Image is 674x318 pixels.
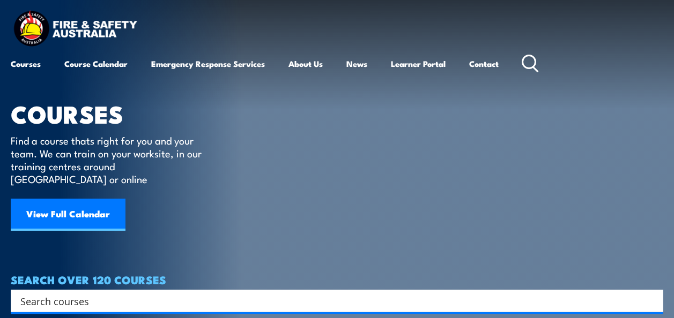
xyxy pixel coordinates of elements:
[11,134,206,185] p: Find a course thats right for you and your team. We can train on your worksite, in our training c...
[346,51,367,77] a: News
[391,51,446,77] a: Learner Portal
[11,51,41,77] a: Courses
[469,51,499,77] a: Contact
[11,199,125,231] a: View Full Calendar
[23,293,642,308] form: Search form
[11,274,663,285] h4: SEARCH OVER 120 COURSES
[64,51,128,77] a: Course Calendar
[20,293,640,309] input: Search input
[288,51,323,77] a: About Us
[151,51,265,77] a: Emergency Response Services
[645,293,660,308] button: Search magnifier button
[11,103,217,124] h1: COURSES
